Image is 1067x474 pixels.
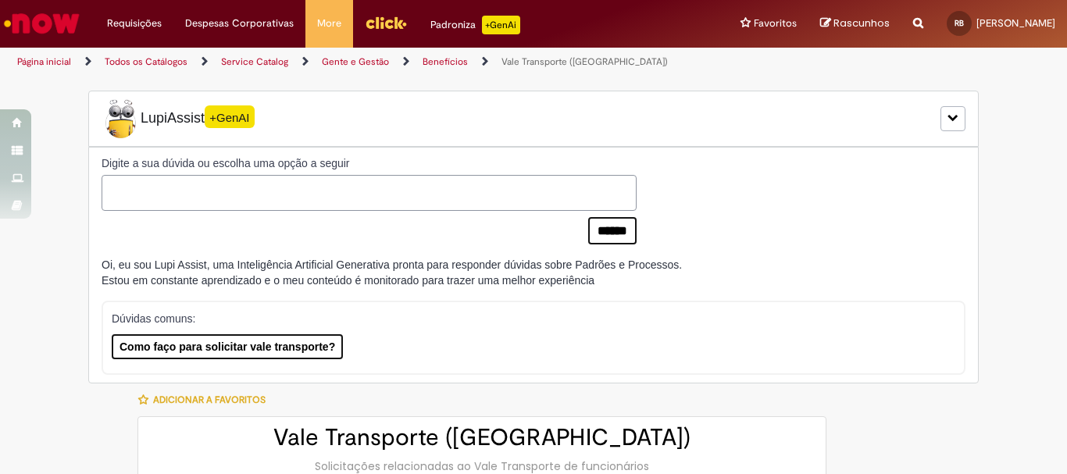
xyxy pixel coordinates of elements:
span: Rascunhos [833,16,890,30]
p: Dúvidas comuns: [112,311,943,326]
span: Favoritos [754,16,797,31]
a: Página inicial [17,55,71,68]
p: +GenAi [482,16,520,34]
ul: Trilhas de página [12,48,700,77]
a: Gente e Gestão [322,55,389,68]
img: Lupi [102,99,141,138]
button: Como faço para solicitar vale transporte? [112,334,343,359]
button: Adicionar a Favoritos [137,383,274,416]
div: Solicitações relacionadas ao Vale Transporte de funcionários [154,458,810,474]
span: More [317,16,341,31]
div: Padroniza [430,16,520,34]
a: Benefícios [423,55,468,68]
a: Todos os Catálogos [105,55,187,68]
img: click_logo_yellow_360x200.png [365,11,407,34]
div: Oi, eu sou Lupi Assist, uma Inteligência Artificial Generativa pronta para responder dúvidas sobr... [102,257,682,288]
span: Adicionar a Favoritos [153,394,266,406]
a: Vale Transporte ([GEOGRAPHIC_DATA]) [501,55,668,68]
span: RB [955,18,964,28]
span: Despesas Corporativas [185,16,294,31]
label: Digite a sua dúvida ou escolha uma opção a seguir [102,155,637,171]
span: LupiAssist [102,99,255,138]
h2: Vale Transporte ([GEOGRAPHIC_DATA]) [154,425,810,451]
span: Requisições [107,16,162,31]
span: +GenAI [205,105,255,128]
a: Rascunhos [820,16,890,31]
div: LupiLupiAssist+GenAI [88,91,979,147]
a: Service Catalog [221,55,288,68]
span: [PERSON_NAME] [976,16,1055,30]
img: ServiceNow [2,8,82,39]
